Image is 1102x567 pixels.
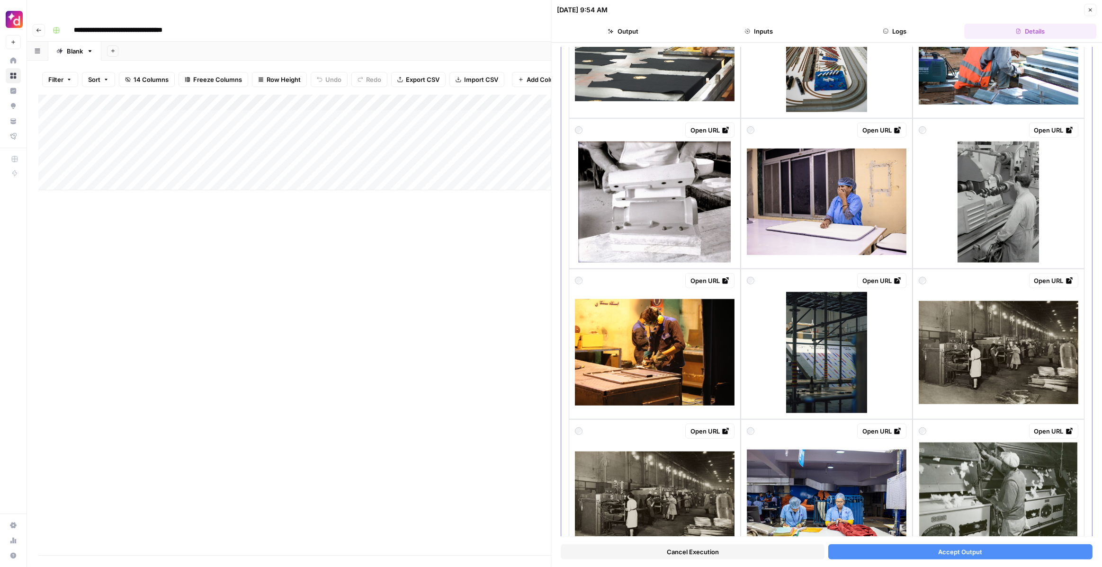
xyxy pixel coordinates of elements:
a: Insights [6,83,21,98]
span: Freeze Columns [193,75,242,84]
div: Open URL [1034,125,1073,135]
a: Settings [6,518,21,533]
span: Import CSV [464,75,498,84]
button: Details [964,24,1096,39]
a: Home [6,53,21,68]
button: Filter [42,72,78,87]
a: Opportunities [6,98,21,114]
img: photo-1741707038935-0bf1f8eda81c [747,149,906,255]
img: photo-1676451244991-b6f51d54db55 [579,142,731,263]
a: Open URL [1029,273,1078,288]
img: photo-1583737097249-ea809c79c3f8 [919,301,1078,404]
span: Sort [88,75,100,84]
div: Open URL [1034,276,1073,285]
div: Open URL [690,426,729,436]
a: Usage [6,533,21,548]
button: 14 Columns [119,72,175,87]
a: Open URL [685,273,735,288]
img: Dialpad Logo [6,11,23,28]
a: Open URL [1029,424,1078,439]
button: Workspace: Dialpad [6,8,21,31]
div: Blank [67,46,83,56]
button: Help + Support [6,548,21,563]
span: Row Height [267,75,301,84]
img: photo-1634713157685-676e35324215 [575,1,735,101]
div: Open URL [862,125,901,135]
button: Inputs [693,24,825,39]
button: Cancel Execution [561,544,825,559]
img: photo-1582551750456-fb552c5014ad [958,142,1039,263]
button: Undo [311,72,348,87]
span: Filter [48,75,63,84]
button: Import CSV [449,72,504,87]
img: photo-1562672195-af1d58e7be5e [919,443,1078,564]
button: Accept Output [829,544,1093,559]
span: Cancel Execution [667,547,719,557]
div: Open URL [690,276,729,285]
a: Flightpath [6,129,21,144]
a: Open URL [857,273,906,288]
a: Open URL [857,123,906,138]
div: Open URL [862,276,901,285]
button: Sort [82,72,115,87]
a: Open URL [1029,123,1078,138]
button: Row Height [252,72,307,87]
span: Undo [325,75,341,84]
span: Redo [366,75,381,84]
button: Logs [829,24,961,39]
span: Accept Output [939,547,983,557]
div: [DATE] 9:54 AM [557,5,608,15]
div: Open URL [690,125,729,135]
a: Open URL [685,424,735,439]
a: Open URL [857,424,906,439]
a: Your Data [6,114,21,129]
button: Redo [351,72,387,87]
span: Add Column [527,75,563,84]
a: Blank [48,42,101,61]
button: Export CSV [391,72,446,87]
button: Output [557,24,690,39]
button: Freeze Columns [179,72,248,87]
span: Export CSV [406,75,439,84]
img: photo-1601119462363-721d8e4f676e [575,299,735,406]
div: Open URL [1034,426,1073,436]
img: photo-1583737177777-5b283e5bed3e [575,452,735,555]
div: Open URL [862,426,901,436]
img: photo-1741183395000-174539423517 [747,450,906,556]
a: Browse [6,68,21,83]
span: 14 Columns [134,75,169,84]
button: Add Column [512,72,569,87]
img: photo-1751623933273-b2279a71a5e3 [786,292,867,413]
a: Open URL [685,123,735,138]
